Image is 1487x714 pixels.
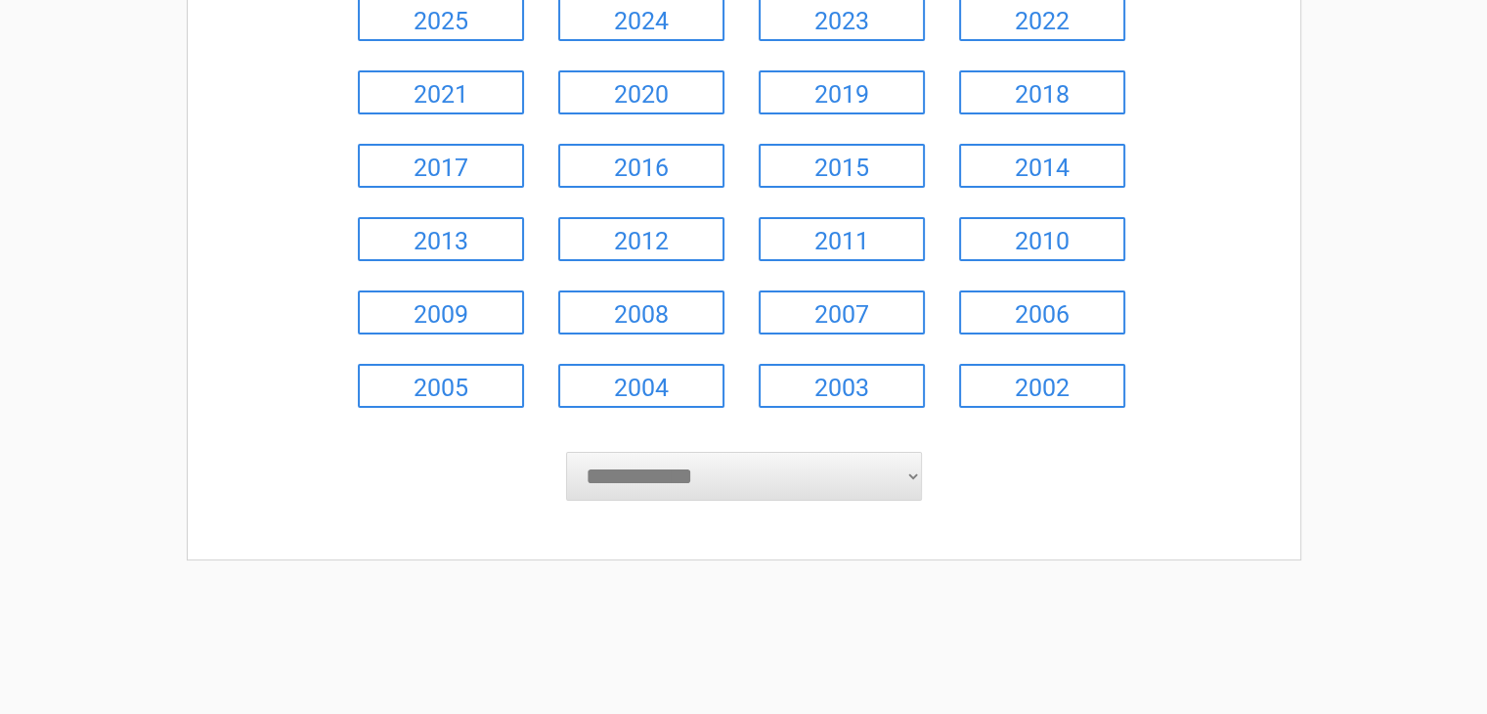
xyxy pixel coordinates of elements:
[959,290,1125,335] a: 2006
[759,144,925,188] a: 2015
[759,364,925,408] a: 2003
[558,70,724,114] a: 2020
[358,290,524,335] a: 2009
[759,217,925,261] a: 2011
[358,70,524,114] a: 2021
[558,364,724,408] a: 2004
[358,364,524,408] a: 2005
[959,364,1125,408] a: 2002
[759,290,925,335] a: 2007
[358,144,524,188] a: 2017
[959,144,1125,188] a: 2014
[558,217,724,261] a: 2012
[959,70,1125,114] a: 2018
[759,70,925,114] a: 2019
[558,290,724,335] a: 2008
[558,144,724,188] a: 2016
[959,217,1125,261] a: 2010
[358,217,524,261] a: 2013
